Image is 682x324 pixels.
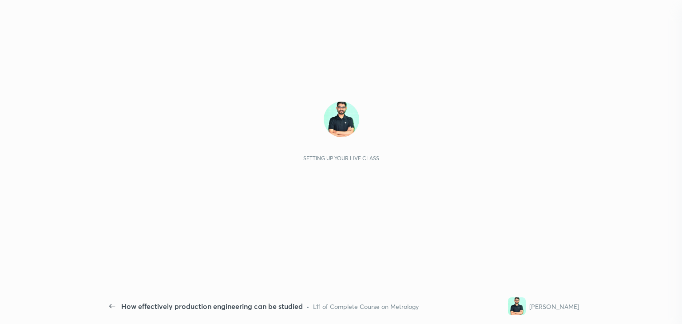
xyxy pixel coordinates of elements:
div: [PERSON_NAME] [529,302,579,311]
div: How effectively production engineering can be studied [121,301,303,312]
img: 963340471ff5441e8619d0a0448153d9.jpg [324,102,359,137]
div: • [306,302,309,311]
div: Setting up your live class [303,155,379,162]
img: 963340471ff5441e8619d0a0448153d9.jpg [508,297,526,315]
div: L11 of Complete Course on Metrology [313,302,419,311]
